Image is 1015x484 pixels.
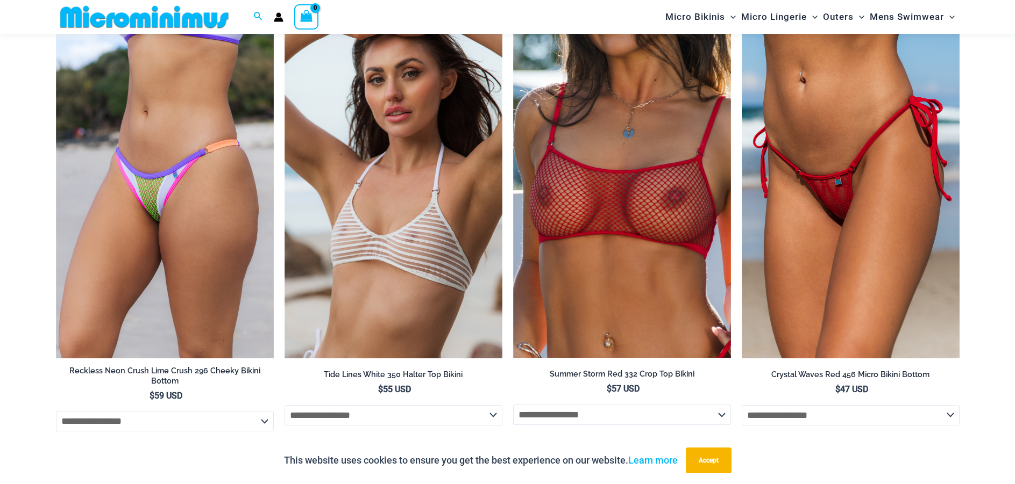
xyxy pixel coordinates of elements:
img: Tide Lines White 350 Halter Top 480 Micro [285,32,502,358]
span: $ [150,391,154,401]
span: Menu Toggle [854,3,864,31]
a: Micro LingerieMenu ToggleMenu Toggle [739,3,820,31]
nav: Site Navigation [661,2,960,32]
span: Menu Toggle [807,3,818,31]
span: Mens Swimwear [870,3,944,31]
a: View Shopping Cart, empty [294,4,319,29]
span: $ [835,384,840,394]
span: $ [607,384,612,394]
a: Crystal Waves Red 456 Micro Bikini Bottom [742,370,960,384]
span: Menu Toggle [944,3,955,31]
a: Reckless Neon Crush Lime Crush 296 Cheeky Bottom 02Reckless Neon Crush Lime Crush 296 Cheeky Bott... [56,32,274,358]
img: MM SHOP LOGO FLAT [56,5,233,29]
bdi: 57 USD [607,384,640,394]
a: Mens SwimwearMenu ToggleMenu Toggle [867,3,957,31]
a: Account icon link [274,12,283,22]
span: Micro Bikinis [665,3,725,31]
span: Menu Toggle [725,3,736,31]
span: $ [378,384,383,394]
bdi: 47 USD [835,384,868,394]
span: Outers [823,3,854,31]
button: Accept [686,447,732,473]
h2: Tide Lines White 350 Halter Top Bikini [285,370,502,380]
a: Crystal Waves 456 Bottom 02Crystal Waves 456 Bottom 01Crystal Waves 456 Bottom 01 [742,32,960,358]
bdi: 55 USD [378,384,411,394]
bdi: 59 USD [150,391,182,401]
a: Tide Lines White 350 Halter Top 01Tide Lines White 350 Halter Top 480 MicroTide Lines White 350 H... [285,32,502,358]
a: Learn more [628,454,678,466]
h2: Reckless Neon Crush Lime Crush 296 Cheeky Bikini Bottom [56,366,274,386]
a: Summer Storm Red 332 Crop Top 01Summer Storm Red 332 Crop Top 449 Thong 03Summer Storm Red 332 Cr... [513,32,731,358]
h2: Summer Storm Red 332 Crop Top Bikini [513,369,731,379]
img: Reckless Neon Crush Lime Crush 296 Cheeky Bottom 02 [56,32,274,358]
a: Search icon link [253,10,263,24]
p: This website uses cookies to ensure you get the best experience on our website. [284,452,678,468]
h2: Crystal Waves Red 456 Micro Bikini Bottom [742,370,960,380]
img: Crystal Waves 456 Bottom 02 [742,32,960,358]
a: Tide Lines White 350 Halter Top Bikini [285,370,502,384]
img: Summer Storm Red 332 Crop Top 01 [513,32,731,358]
span: Micro Lingerie [741,3,807,31]
a: Micro BikinisMenu ToggleMenu Toggle [663,3,739,31]
a: Reckless Neon Crush Lime Crush 296 Cheeky Bikini Bottom [56,366,274,390]
a: Summer Storm Red 332 Crop Top Bikini [513,369,731,383]
a: OutersMenu ToggleMenu Toggle [820,3,867,31]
